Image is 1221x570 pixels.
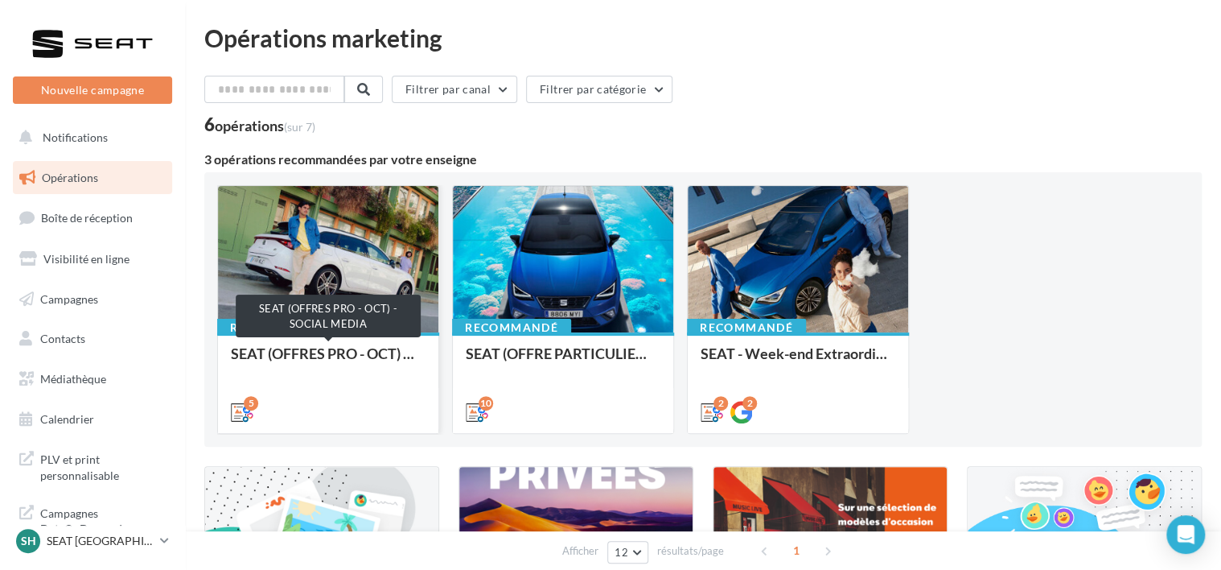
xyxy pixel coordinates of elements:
span: Médiathèque [40,372,106,386]
span: Notifications [43,130,108,144]
button: Filtrer par catégorie [526,76,672,103]
div: 6 [204,116,315,134]
div: Opérations marketing [204,26,1202,50]
span: Contacts [40,332,85,345]
button: Filtrer par canal [392,76,517,103]
span: Visibilité en ligne [43,252,129,266]
a: Campagnes DataOnDemand [10,496,175,543]
span: 12 [615,546,628,559]
div: 2 [742,396,757,411]
div: SEAT (OFFRES PRO - OCT) - SOCIAL MEDIA [231,345,425,378]
a: Boîte de réception [10,200,175,235]
div: SEAT (OFFRE PARTICULIER - OCT) - SOCIAL MEDIA [466,345,660,378]
span: Calendrier [40,412,94,426]
a: Campagnes [10,283,175,316]
div: Recommandé [687,319,806,337]
div: SEAT (OFFRES PRO - OCT) - SOCIAL MEDIA [236,295,421,337]
div: 2 [713,396,728,411]
span: Campagnes DataOnDemand [40,502,166,537]
div: 10 [479,396,493,411]
span: (sur 7) [284,120,315,134]
button: 12 [607,541,648,564]
span: Boîte de réception [41,211,133,225]
div: 3 opérations recommandées par votre enseigne [204,153,1202,166]
span: Campagnes [40,291,98,305]
a: Calendrier [10,403,175,436]
span: Opérations [42,171,98,184]
span: Afficher [562,543,598,559]
a: Médiathèque [10,362,175,396]
div: Open Intercom Messenger [1166,515,1205,554]
button: Notifications [10,121,169,155]
div: SEAT - Week-end Extraordinaire ([GEOGRAPHIC_DATA]) - OCTOBRE [701,345,895,378]
p: SEAT [GEOGRAPHIC_DATA] [47,533,154,549]
a: PLV et print personnalisable [10,442,175,489]
a: Opérations [10,161,175,195]
span: PLV et print personnalisable [40,448,166,483]
div: Recommandé [452,319,571,337]
a: SH SEAT [GEOGRAPHIC_DATA] [13,526,172,556]
a: Contacts [10,322,175,356]
span: 1 [783,538,809,564]
div: Recommandé [217,319,336,337]
span: résultats/page [657,543,724,559]
button: Nouvelle campagne [13,76,172,104]
div: opérations [215,118,315,133]
div: 5 [244,396,258,411]
span: SH [21,533,36,549]
a: Visibilité en ligne [10,242,175,276]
